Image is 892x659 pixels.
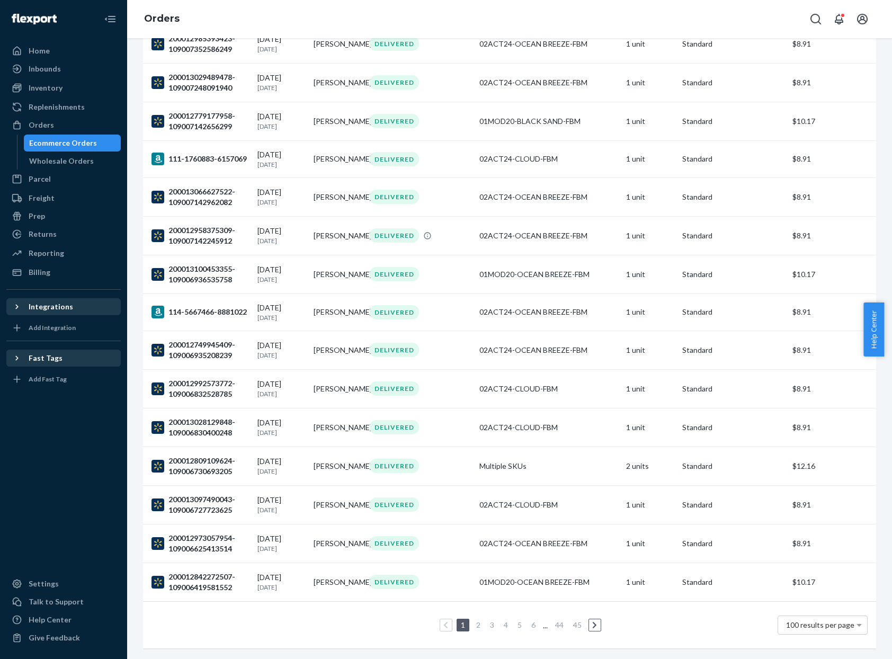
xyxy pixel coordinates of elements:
[682,500,784,510] p: Standard
[29,353,63,363] div: Fast Tags
[100,8,121,30] button: Close Navigation
[6,42,121,59] a: Home
[151,533,249,554] div: 200012973057954-109006625413514
[6,190,121,207] a: Freight
[622,331,678,369] td: 1 unit
[370,228,419,243] div: DELIVERED
[682,384,784,394] p: Standard
[788,369,876,408] td: $8.91
[863,302,884,357] button: Help Center
[622,177,678,216] td: 1 unit
[151,72,249,93] div: 200013029489478-109007248091940
[6,245,121,262] a: Reporting
[257,572,305,592] div: [DATE]
[144,13,180,24] a: Orders
[788,140,876,177] td: $8.91
[479,345,618,355] div: 02ACT24-OCEAN BREEZE-FBM
[788,408,876,447] td: $8.91
[29,64,61,74] div: Inbounds
[479,154,618,164] div: 02ACT24-CLOUD-FBM
[257,505,305,514] p: [DATE]
[29,578,59,589] div: Settings
[6,298,121,315] button: Integrations
[309,102,365,140] td: [PERSON_NAME]
[6,629,121,646] button: Give Feedback
[622,447,678,485] td: 2 units
[257,122,305,131] p: [DATE]
[309,177,365,216] td: [PERSON_NAME]
[788,485,876,524] td: $8.91
[257,187,305,207] div: [DATE]
[136,4,188,34] ol: breadcrumbs
[12,14,57,24] img: Flexport logo
[529,620,538,629] a: Page 6
[479,422,618,433] div: 02ACT24-CLOUD-FBM
[29,229,57,239] div: Returns
[622,485,678,524] td: 1 unit
[479,538,618,549] div: 02ACT24-OCEAN BREEZE-FBM
[29,83,63,93] div: Inventory
[6,117,121,133] a: Orders
[788,447,876,485] td: $12.16
[622,369,678,408] td: 1 unit
[257,495,305,514] div: [DATE]
[309,447,365,485] td: [PERSON_NAME]
[257,467,305,476] p: [DATE]
[370,343,419,357] div: DELIVERED
[309,524,365,563] td: [PERSON_NAME]
[151,378,249,399] div: 200012992573772-109006832528785
[309,485,365,524] td: [PERSON_NAME]
[6,319,121,336] a: Add Integration
[6,79,121,96] a: Inventory
[370,267,419,281] div: DELIVERED
[622,408,678,447] td: 1 unit
[682,77,784,88] p: Standard
[370,37,419,51] div: DELIVERED
[682,269,784,280] p: Standard
[257,236,305,245] p: [DATE]
[475,447,622,485] td: Multiple SKUs
[788,331,876,369] td: $8.91
[29,102,85,112] div: Replenishments
[151,417,249,438] div: 200013028129848-109006830400248
[682,345,784,355] p: Standard
[682,192,784,202] p: Standard
[479,269,618,280] div: 01MOD20-OCEAN BREEZE-FBM
[309,24,365,63] td: [PERSON_NAME]
[6,575,121,592] a: Settings
[479,230,618,241] div: 02ACT24-OCEAN BREEZE-FBM
[622,140,678,177] td: 1 unit
[788,177,876,216] td: $8.91
[370,459,419,473] div: DELIVERED
[622,524,678,563] td: 1 unit
[488,620,496,629] a: Page 3
[788,524,876,563] td: $8.91
[479,192,618,202] div: 02ACT24-OCEAN BREEZE-FBM
[151,494,249,515] div: 200013097490043-109006727723625
[257,44,305,54] p: [DATE]
[257,351,305,360] p: [DATE]
[788,24,876,63] td: $8.91
[370,575,419,589] div: DELIVERED
[257,428,305,437] p: [DATE]
[370,75,419,90] div: DELIVERED
[682,116,784,127] p: Standard
[257,275,305,284] p: [DATE]
[682,461,784,471] p: Standard
[682,307,784,317] p: Standard
[257,389,305,398] p: [DATE]
[151,264,249,285] div: 200013100453355-109006936535758
[29,138,97,148] div: Ecommerce Orders
[309,140,365,177] td: [PERSON_NAME]
[309,563,365,601] td: [PERSON_NAME]
[309,369,365,408] td: [PERSON_NAME]
[257,111,305,131] div: [DATE]
[6,208,121,225] a: Prep
[29,267,50,278] div: Billing
[571,620,584,629] a: Page 45
[6,611,121,628] a: Help Center
[515,620,524,629] a: Page 5
[479,384,618,394] div: 02ACT24-CLOUD-FBM
[29,46,50,56] div: Home
[788,293,876,331] td: $8.91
